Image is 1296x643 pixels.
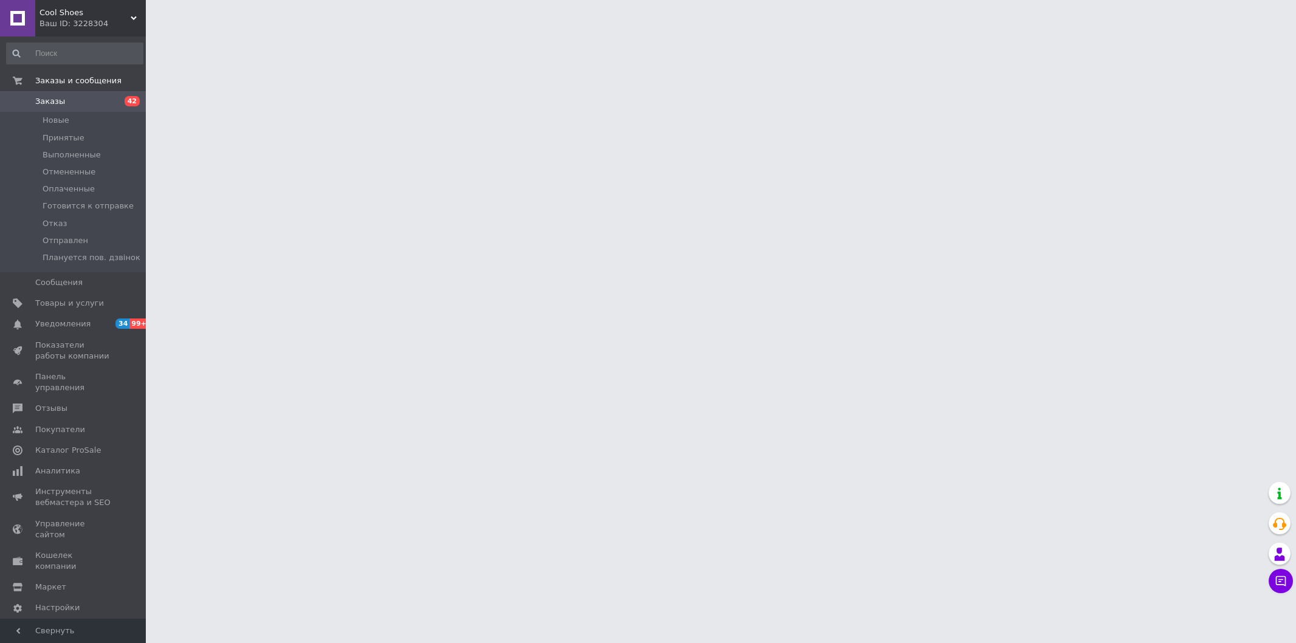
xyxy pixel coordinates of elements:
[6,43,143,64] input: Поиск
[43,252,140,263] span: Плануется пов. дзвінок
[43,115,69,126] span: Новые
[43,235,88,246] span: Отправлен
[39,18,146,29] div: Ваш ID: 3228304
[35,602,80,613] span: Настройки
[129,318,149,329] span: 99+
[39,7,131,18] span: Cool Shoes
[35,371,112,393] span: Панель управления
[125,96,140,106] span: 42
[43,167,95,177] span: Отмененные
[35,318,91,329] span: Уведомления
[35,518,112,540] span: Управление сайтом
[1269,569,1293,593] button: Чат с покупателем
[43,132,84,143] span: Принятые
[35,445,101,456] span: Каталог ProSale
[43,218,67,229] span: Отказ
[35,340,112,362] span: Показатели работы компании
[35,424,85,435] span: Покупатели
[35,582,66,593] span: Маркет
[43,184,95,194] span: Оплаченные
[35,550,112,572] span: Кошелек компании
[35,403,67,414] span: Отзывы
[35,277,83,288] span: Сообщения
[35,96,65,107] span: Заказы
[43,150,101,160] span: Выполненные
[35,486,112,508] span: Инструменты вебмастера и SEO
[35,466,80,476] span: Аналитика
[35,298,104,309] span: Товары и услуги
[43,201,134,211] span: Готовится к отправке
[115,318,129,329] span: 34
[35,75,122,86] span: Заказы и сообщения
